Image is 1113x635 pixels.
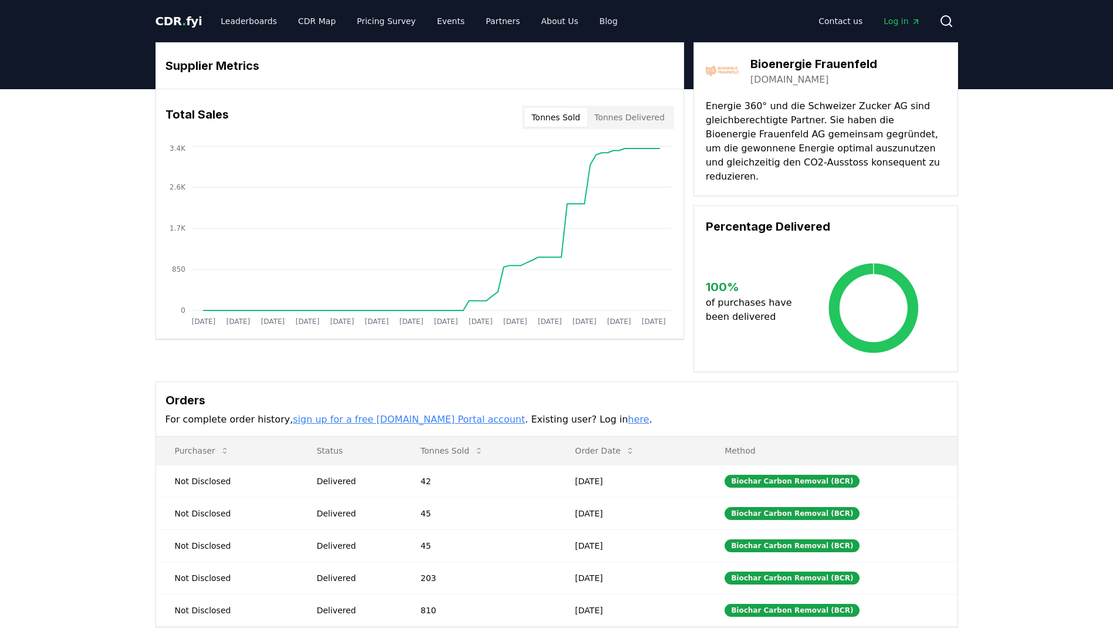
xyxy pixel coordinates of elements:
td: [DATE] [556,562,706,594]
div: Biochar Carbon Removal (BCR) [725,604,860,617]
tspan: [DATE] [261,317,285,326]
p: For complete order history, . Existing user? Log in . [165,413,948,427]
tspan: [DATE] [468,317,492,326]
td: [DATE] [556,465,706,497]
a: CDR Map [289,11,345,32]
a: Partners [476,11,529,32]
button: Purchaser [165,439,239,462]
td: Not Disclosed [156,562,298,594]
a: sign up for a free [DOMAIN_NAME] Portal account [293,414,525,425]
a: Log in [874,11,929,32]
tspan: [DATE] [226,317,250,326]
a: Leaderboards [211,11,286,32]
div: Delivered [317,475,393,487]
tspan: 1.7K [170,224,186,232]
p: of purchases have been delivered [706,296,801,324]
nav: Main [211,11,627,32]
div: Biochar Carbon Removal (BCR) [725,475,860,488]
span: . [182,14,186,28]
a: About Us [532,11,587,32]
h3: Orders [165,391,948,409]
tspan: [DATE] [399,317,423,326]
td: [DATE] [556,497,706,529]
td: Not Disclosed [156,529,298,562]
tspan: [DATE] [364,317,388,326]
span: CDR fyi [155,14,202,28]
tspan: [DATE] [537,317,561,326]
tspan: 0 [181,306,185,315]
button: Tonnes Sold [525,108,587,127]
p: Energie 360° und die Schweizer Zucker AG sind gleichberechtigte Partner. Sie haben die Bioenergie... [706,99,946,184]
td: 810 [402,594,556,626]
tspan: [DATE] [434,317,458,326]
a: CDR.fyi [155,13,202,29]
div: Biochar Carbon Removal (BCR) [725,572,860,585]
td: Not Disclosed [156,465,298,497]
h3: Percentage Delivered [706,218,946,235]
img: Bioenergie Frauenfeld-logo [706,55,739,87]
div: Biochar Carbon Removal (BCR) [725,507,860,520]
a: Events [428,11,474,32]
a: here [628,414,649,425]
nav: Main [809,11,929,32]
tspan: [DATE] [330,317,354,326]
tspan: [DATE] [295,317,319,326]
h3: Bioenergie Frauenfeld [750,55,877,73]
tspan: [DATE] [607,317,631,326]
td: Not Disclosed [156,497,298,529]
a: [DOMAIN_NAME] [750,73,829,87]
tspan: 2.6K [170,183,186,191]
td: Not Disclosed [156,594,298,626]
tspan: 850 [172,265,185,273]
div: Delivered [317,572,393,584]
tspan: [DATE] [191,317,215,326]
p: Status [307,445,393,457]
button: Tonnes Sold [411,439,493,462]
tspan: 3.4K [170,144,186,153]
button: Order Date [566,439,644,462]
td: 42 [402,465,556,497]
div: Biochar Carbon Removal (BCR) [725,539,860,552]
div: Delivered [317,508,393,519]
tspan: [DATE] [641,317,665,326]
span: Log in [884,15,920,27]
td: 45 [402,529,556,562]
a: Pricing Survey [347,11,425,32]
div: Delivered [317,604,393,616]
a: Blog [590,11,627,32]
div: Delivered [317,540,393,552]
button: Tonnes Delivered [587,108,672,127]
h3: Supplier Metrics [165,57,674,75]
td: [DATE] [556,594,706,626]
h3: 100 % [706,278,801,296]
tspan: [DATE] [572,317,596,326]
td: 45 [402,497,556,529]
td: 203 [402,562,556,594]
a: Contact us [809,11,872,32]
h3: Total Sales [165,106,229,129]
tspan: [DATE] [503,317,527,326]
p: Method [715,445,948,457]
td: [DATE] [556,529,706,562]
